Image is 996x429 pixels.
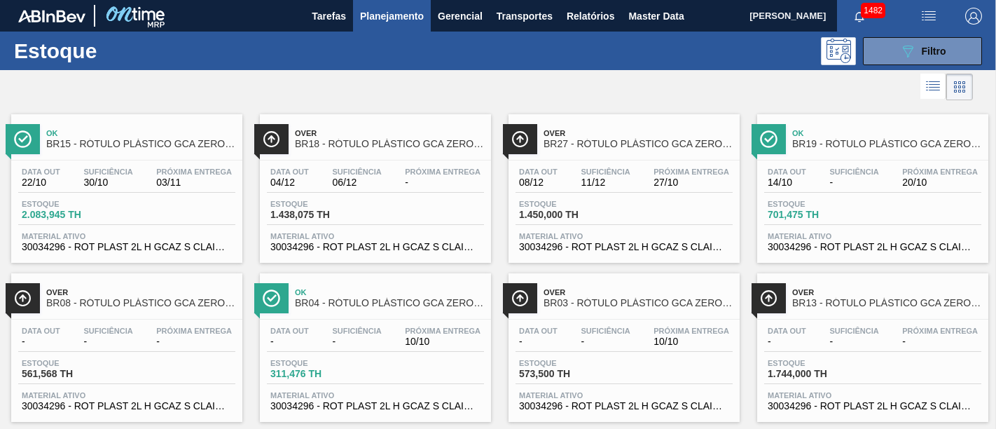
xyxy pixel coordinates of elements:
div: Visão em Cards [946,74,973,100]
span: BR13 - RÓTULO PLÁSTICO GCA ZERO 2L H [792,298,981,308]
span: Ok [792,129,981,137]
span: Filtro [922,46,946,57]
span: 30034296 - ROT PLAST 2L H GCAZ S CLAIM NIV25 [768,401,978,411]
span: 1482 [861,3,885,18]
span: 04/12 [270,177,309,188]
span: Tarefas [312,8,346,25]
h1: Estoque [14,43,212,59]
span: Próxima Entrega [902,168,978,176]
span: 30034296 - ROT PLAST 2L H GCAZ S CLAIM NIV25 [519,401,729,411]
span: 701,475 TH [768,210,866,220]
span: 06/12 [332,177,381,188]
img: TNhmsLtSVTkK8tSr43FrP2fwEKptu5GPRR3wAAAABJRU5ErkJggg== [18,10,85,22]
span: Data out [270,168,309,176]
span: 27/10 [653,177,729,188]
span: BR08 - RÓTULO PLÁSTICO GCA ZERO 2L H [46,298,235,308]
span: - [829,177,878,188]
span: Planejamento [360,8,424,25]
span: 30034296 - ROT PLAST 2L H GCAZ S CLAIM NIV25 [22,242,232,252]
span: 20/10 [902,177,978,188]
span: 30034296 - ROT PLAST 2L H GCAZ S CLAIM NIV25 [270,242,480,252]
span: Data out [22,168,60,176]
a: ÍconeOverBR18 - RÓTULO PLÁSTICO GCA ZERO 2L HData out04/12Suficiência06/12Próxima Entrega-Estoque... [249,104,498,263]
span: Próxima Entrega [902,327,978,335]
img: Ícone [263,290,280,307]
img: Logout [965,8,982,25]
span: Data out [22,327,60,335]
span: Material ativo [519,391,729,400]
span: - [270,336,309,347]
a: ÍconeOverBR13 - RÓTULO PLÁSTICO GCA ZERO 2L HData out-Suficiência-Próxima Entrega-Estoque1.744,00... [747,263,995,422]
span: 30034296 - ROT PLAST 2L H GCAZ S CLAIM NIV25 [270,401,480,411]
span: 14/10 [768,177,806,188]
span: Ok [46,129,235,137]
span: - [902,336,978,347]
img: Ícone [14,130,32,148]
span: BR27 - RÓTULO PLÁSTICO GCA ZERO 2L H [544,139,733,149]
span: Estoque [519,359,617,367]
button: Filtro [863,37,982,65]
span: Master Data [628,8,684,25]
img: userActions [920,8,937,25]
span: 1.450,000 TH [519,210,617,220]
img: Ícone [760,290,777,307]
a: ÍconeOkBR04 - RÓTULO PLÁSTICO GCA ZERO 2L HData out-Suficiência-Próxima Entrega10/10Estoque311,47... [249,263,498,422]
a: ÍconeOverBR03 - RÓTULO PLÁSTICO GCA ZERO 2L HData out-Suficiência-Próxima Entrega10/10Estoque573,... [498,263,747,422]
a: ÍconeOkBR19 - RÓTULO PLÁSTICO GCA ZERO 2L HData out14/10Suficiência-Próxima Entrega20/10Estoque70... [747,104,995,263]
a: ÍconeOverBR08 - RÓTULO PLÁSTICO GCA ZERO 2L HData out-Suficiência-Próxima Entrega-Estoque561,568 ... [1,263,249,422]
a: ÍconeOkBR15 - RÓTULO PLÁSTICO GCA ZERO 2L HData out22/10Suficiência30/10Próxima Entrega03/11Estoq... [1,104,249,263]
span: Material ativo [270,391,480,400]
img: Ícone [760,130,777,148]
span: - [156,336,232,347]
button: Notificações [837,6,882,26]
span: Over [295,129,484,137]
img: Ícone [14,290,32,307]
span: 30/10 [83,177,132,188]
span: Suficiência [83,327,132,335]
span: Estoque [768,359,866,367]
div: Pogramando: nenhum usuário selecionado [821,37,856,65]
a: ÍconeOverBR27 - RÓTULO PLÁSTICO GCA ZERO 2L HData out08/12Suficiência11/12Próxima Entrega27/10Est... [498,104,747,263]
span: Próxima Entrega [653,327,729,335]
div: Visão em Lista [920,74,946,100]
span: Data out [519,327,558,335]
span: - [405,177,480,188]
span: BR19 - RÓTULO PLÁSTICO GCA ZERO 2L H [792,139,981,149]
span: Transportes [497,8,553,25]
span: Estoque [270,359,368,367]
span: Suficiência [829,327,878,335]
span: 1.744,000 TH [768,369,866,379]
span: 1.438,075 TH [270,210,368,220]
span: Estoque [768,200,866,208]
span: Over [792,288,981,297]
span: 10/10 [653,336,729,347]
span: - [829,336,878,347]
span: 30034296 - ROT PLAST 2L H GCAZ S CLAIM NIV25 [22,401,232,411]
span: Data out [519,168,558,176]
span: Suficiência [332,168,381,176]
span: 10/10 [405,336,480,347]
span: Relatórios [567,8,614,25]
span: 30034296 - ROT PLAST 2L H GCAZ S CLAIM NIV25 [768,242,978,252]
span: Material ativo [768,391,978,400]
span: 11/12 [581,177,630,188]
span: 30034296 - ROT PLAST 2L H GCAZ S CLAIM NIV25 [519,242,729,252]
span: 2.083,945 TH [22,210,120,220]
span: Estoque [22,200,120,208]
span: Data out [768,327,806,335]
span: Estoque [270,200,368,208]
img: Ícone [511,130,529,148]
span: BR03 - RÓTULO PLÁSTICO GCA ZERO 2L H [544,298,733,308]
span: Suficiência [581,168,630,176]
span: 573,500 TH [519,369,617,379]
span: - [768,336,806,347]
span: - [519,336,558,347]
span: 311,476 TH [270,369,368,379]
span: - [581,336,630,347]
span: Estoque [519,200,617,208]
span: Suficiência [332,327,381,335]
span: Material ativo [519,232,729,240]
span: Suficiência [581,327,630,335]
span: Data out [768,168,806,176]
span: 03/11 [156,177,232,188]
